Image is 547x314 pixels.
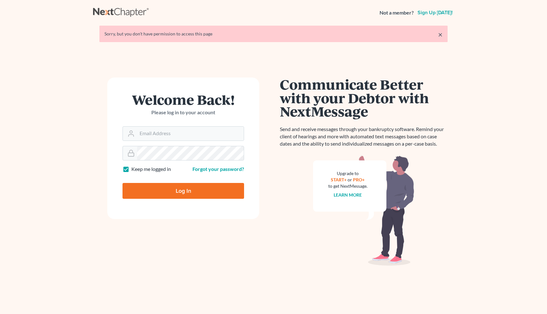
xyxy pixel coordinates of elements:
[416,10,454,15] a: Sign up [DATE]!
[353,177,365,182] a: PRO+
[331,177,347,182] a: START+
[123,93,244,106] h1: Welcome Back!
[123,109,244,116] p: Please log in to your account
[192,166,244,172] a: Forgot your password?
[348,177,352,182] span: or
[438,31,443,38] a: ×
[137,127,244,141] input: Email Address
[380,9,414,16] strong: Not a member?
[131,166,171,173] label: Keep me logged in
[280,78,448,118] h1: Communicate Better with your Debtor with NextMessage
[334,192,362,198] a: Learn more
[328,170,368,177] div: Upgrade to
[328,183,368,189] div: to get NextMessage.
[104,31,443,37] div: Sorry, but you don't have permission to access this page
[280,126,448,148] p: Send and receive messages through your bankruptcy software. Remind your client of hearings and mo...
[123,183,244,199] input: Log In
[313,155,414,266] img: nextmessage_bg-59042aed3d76b12b5cd301f8e5b87938c9018125f34e5fa2b7a6b67550977c72.svg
